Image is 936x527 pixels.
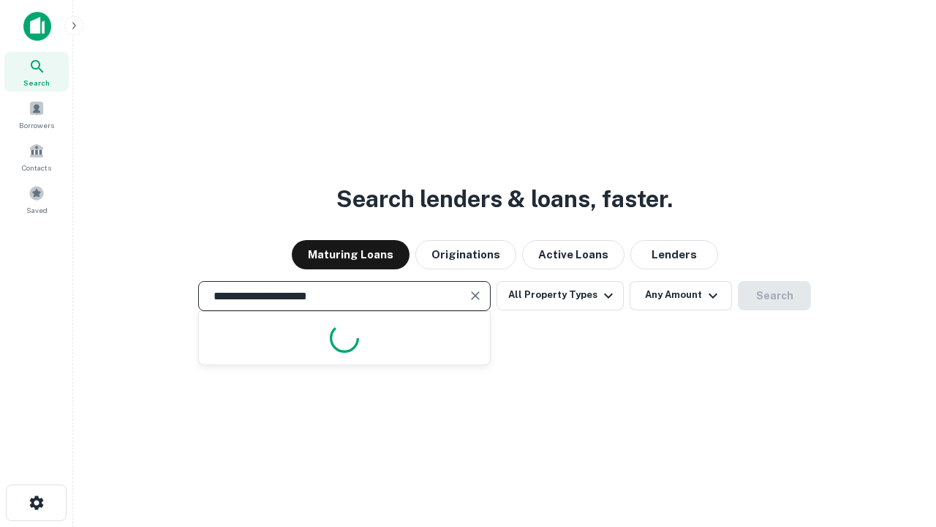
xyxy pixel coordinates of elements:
[4,137,69,176] a: Contacts
[415,240,516,269] button: Originations
[19,119,54,131] span: Borrowers
[4,179,69,219] a: Saved
[630,281,732,310] button: Any Amount
[630,240,718,269] button: Lenders
[4,52,69,91] a: Search
[22,162,51,173] span: Contacts
[336,182,673,217] h3: Search lenders & loans, faster.
[465,285,486,306] button: Clear
[4,94,69,134] a: Borrowers
[863,410,936,480] iframe: Chat Widget
[23,77,50,89] span: Search
[26,204,48,216] span: Saved
[497,281,624,310] button: All Property Types
[23,12,51,41] img: capitalize-icon.png
[522,240,624,269] button: Active Loans
[292,240,409,269] button: Maturing Loans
